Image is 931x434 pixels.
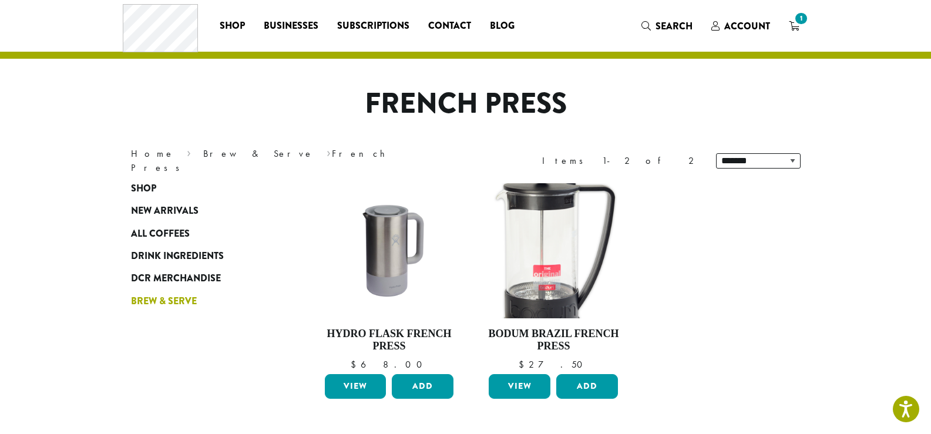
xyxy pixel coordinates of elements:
[327,143,331,161] span: ›
[131,290,272,312] a: Brew & Serve
[131,271,221,286] span: DCR Merchandise
[486,183,621,318] img: Bodum-French-Press-300x300.png
[131,177,272,200] a: Shop
[131,200,272,222] a: New Arrivals
[325,374,386,399] a: View
[337,19,409,33] span: Subscriptions
[264,19,318,33] span: Businesses
[542,154,698,168] div: Items 1-2 of 2
[203,147,314,160] a: Brew & Serve
[131,249,224,264] span: Drink Ingredients
[519,358,529,371] span: $
[210,16,254,35] a: Shop
[131,204,199,218] span: New Arrivals
[486,328,621,353] h4: Bodum Brazil French Press
[351,358,428,371] bdi: 68.00
[131,147,448,175] nav: Breadcrumb
[131,245,272,267] a: Drink Ingredients
[131,294,197,309] span: Brew & Serve
[793,11,809,26] span: 1
[486,183,621,369] a: Bodum Brazil French Press $27.50
[131,222,272,244] a: All Coffees
[131,147,174,160] a: Home
[632,16,702,36] a: Search
[131,267,272,290] a: DCR Merchandise
[556,374,618,399] button: Add
[187,143,191,161] span: ›
[489,374,550,399] a: View
[392,374,453,399] button: Add
[131,181,156,196] span: Shop
[322,183,457,369] a: Hydro Flask French Press $68.00
[131,227,190,241] span: All Coffees
[351,358,361,371] span: $
[428,19,471,33] span: Contact
[490,19,515,33] span: Blog
[322,328,457,353] h4: Hydro Flask French Press
[519,358,588,371] bdi: 27.50
[122,87,809,121] h1: French Press
[656,19,693,33] span: Search
[220,19,245,33] span: Shop
[321,183,456,318] img: StockImage_FrechPress_HydroFlask.jpg
[724,19,770,33] span: Account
